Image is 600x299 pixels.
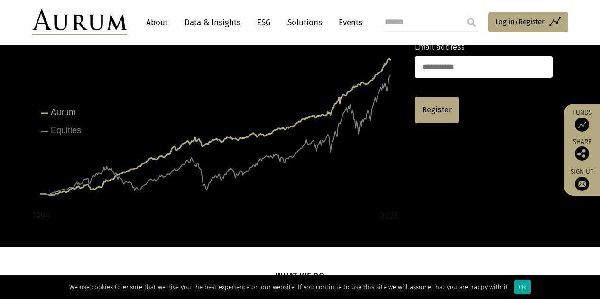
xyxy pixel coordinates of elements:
a: Data & Insights [180,14,245,31]
div: Share [569,139,595,161]
tspan: Equities [51,126,81,135]
span: Log in/Register [495,16,545,27]
img: Share this post [575,146,589,161]
img: Access Funds [575,118,589,132]
img: Aurum [32,9,127,35]
a: Events [334,14,362,31]
a: Register [415,97,459,123]
a: Solutions [283,14,327,31]
a: Log in/Register [488,12,568,32]
div: 1994 [32,208,50,223]
a: About [141,14,173,31]
a: Funds [569,109,595,132]
input: Submit [462,13,481,32]
div: 2025 [380,208,398,223]
h5: What we do [276,271,324,284]
img: Sign up to our newsletter [575,177,589,191]
a: Sign up [569,168,595,191]
label: Email address [415,41,465,54]
div: Ok [514,280,531,294]
a: ESG [252,14,276,31]
tspan: Aurum [51,108,76,117]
